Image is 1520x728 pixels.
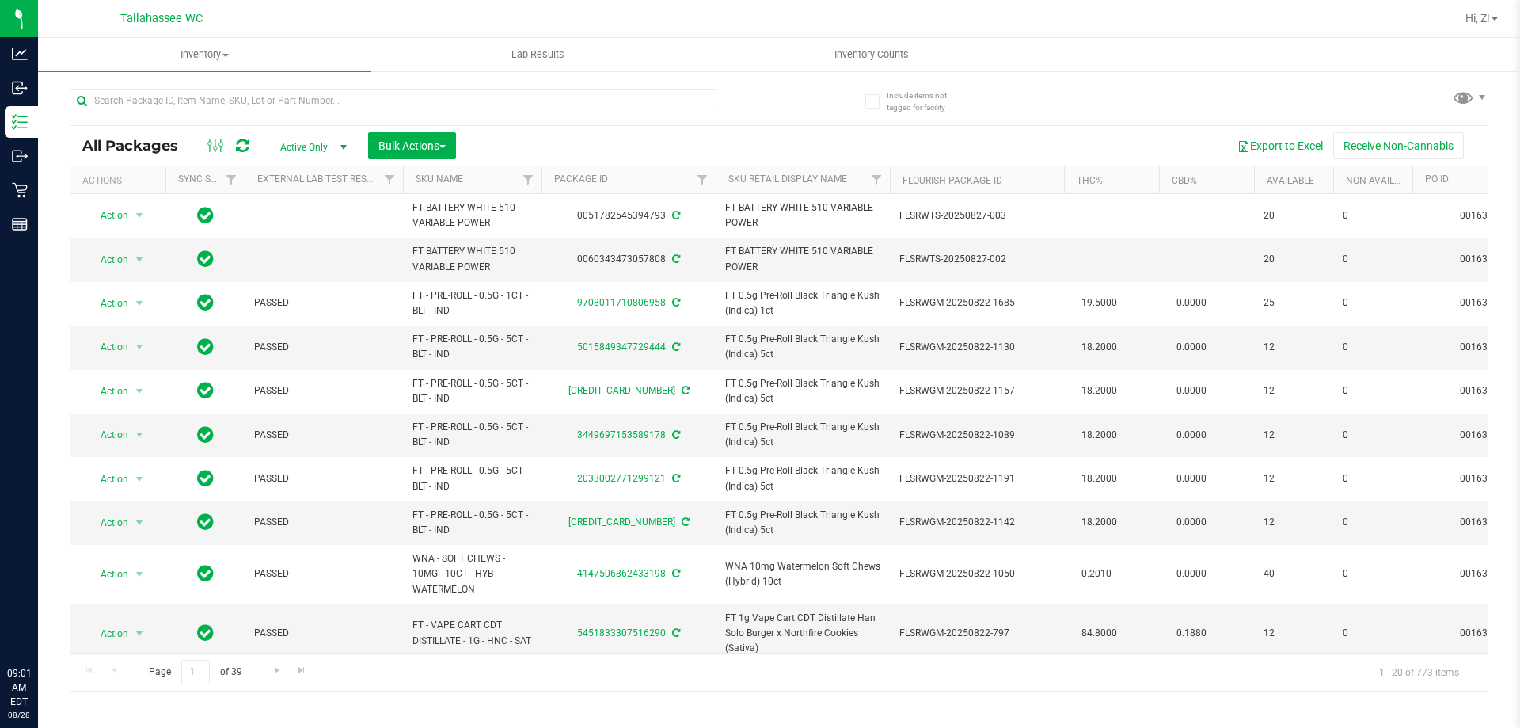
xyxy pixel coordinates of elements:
span: Action [86,380,129,402]
span: Sync from Compliance System [670,297,680,308]
span: 84.8000 [1073,622,1125,645]
span: select [130,249,150,271]
inline-svg: Reports [12,216,28,232]
span: Sync from Compliance System [679,516,690,528]
span: 19.5000 [1073,292,1125,314]
span: 18.2000 [1073,511,1125,534]
a: 9708011710806958 [577,297,666,308]
a: Go to the next page [265,660,288,681]
span: Action [86,468,129,490]
a: Filter [864,166,890,193]
span: In Sync [197,204,214,227]
a: 00163489 [1460,516,1504,528]
span: FT - PRE-ROLL - 0.5G - 5CT - BLT - IND [412,463,532,494]
a: 00163489 [1460,473,1504,484]
span: PASSED [254,383,393,398]
span: 0.0000 [1168,511,1214,534]
span: FT 0.5g Pre-Roll Black Triangle Kush (Indica) 5ct [725,332,880,362]
span: FT - PRE-ROLL - 0.5G - 5CT - BLT - IND [412,420,532,450]
span: Sync from Compliance System [670,253,680,265]
input: Search Package ID, Item Name, SKU, Lot or Part Number... [70,89,716,112]
a: 4147506862433198 [577,568,666,579]
span: select [130,512,150,534]
span: 20 [1263,252,1324,267]
span: 25 [1263,295,1324,311]
a: 5451833307516290 [577,627,666,638]
a: [CREDIT_CARD_NUMBER] [568,516,675,528]
span: FT 1g Vape Cart CDT Distillate Han Solo Burger x Northfire Cookies (Sativa) [725,611,880,657]
button: Export to Excel [1227,132,1333,159]
span: 0 [1343,295,1403,311]
span: FT BATTERY WHITE 510 VARIABLE POWER [725,244,880,274]
span: 18.2000 [1073,467,1125,490]
a: External Lab Test Result [257,173,382,185]
span: 0.2010 [1073,562,1119,585]
span: FLSRWGM-20250822-1142 [899,515,1054,530]
span: FT BATTERY WHITE 510 VARIABLE POWER [412,244,532,274]
span: 0.0000 [1168,336,1214,359]
div: Actions [82,175,159,186]
span: FLSRWGM-20250822-1157 [899,383,1054,398]
span: In Sync [197,562,214,585]
span: FLSRWGM-20250822-1089 [899,428,1054,443]
span: In Sync [197,379,214,402]
span: FLSRWGM-20250822-797 [899,626,1054,641]
span: select [130,468,150,490]
span: WNA 10mg Watermelon Soft Chews (Hybrid) 10ct [725,559,880,589]
span: 20 [1263,208,1324,223]
span: 12 [1263,428,1324,443]
a: Package ID [554,173,608,185]
span: 0 [1343,626,1403,641]
span: select [130,292,150,314]
span: FT - PRE-ROLL - 0.5G - 1CT - BLT - IND [412,288,532,318]
a: 5015849347729444 [577,341,666,353]
span: 0.1880 [1168,622,1214,645]
inline-svg: Analytics [12,46,28,62]
span: Sync from Compliance System [670,341,680,353]
a: Inventory Counts [705,38,1038,71]
span: Sync from Compliance System [670,210,680,221]
span: FT - PRE-ROLL - 0.5G - 5CT - BLT - IND [412,332,532,362]
a: 00163489 [1460,627,1504,638]
span: FT BATTERY WHITE 510 VARIABLE POWER [412,200,532,231]
span: 0 [1343,471,1403,486]
span: PASSED [254,295,393,311]
span: select [130,563,150,585]
a: THC% [1077,175,1103,186]
a: 00163489 [1460,297,1504,308]
span: 0 [1343,566,1403,581]
span: 18.2000 [1073,424,1125,447]
a: 00163489 [1460,568,1504,579]
span: PASSED [254,471,393,486]
span: In Sync [197,336,214,358]
span: In Sync [197,248,214,270]
span: WNA - SOFT CHEWS - 10MG - 10CT - HYB - WATERMELON [412,551,532,597]
inline-svg: Retail [12,182,28,198]
a: 00163489 [1460,210,1504,221]
span: 0.0000 [1168,424,1214,447]
a: 00163489 [1460,253,1504,265]
span: 18.2000 [1073,379,1125,402]
span: 0.0000 [1168,467,1214,490]
div: 0060343473057808 [539,252,718,267]
span: 12 [1263,626,1324,641]
span: select [130,424,150,446]
a: Non-Available [1346,175,1416,186]
span: Sync from Compliance System [670,568,680,579]
span: PASSED [254,626,393,641]
span: PASSED [254,566,393,581]
span: select [130,204,150,227]
a: Filter [690,166,716,193]
span: Action [86,424,129,446]
span: 40 [1263,566,1324,581]
span: FT - PRE-ROLL - 0.5G - 5CT - BLT - IND [412,508,532,538]
a: 3449697153589178 [577,429,666,440]
span: FT BATTERY WHITE 510 VARIABLE POWER [725,200,880,231]
a: Sync Status [178,173,239,185]
span: select [130,623,150,645]
span: FT 0.5g Pre-Roll Black Triangle Kush (Indica) 5ct [725,508,880,538]
span: Sync from Compliance System [670,429,680,440]
span: Include items not tagged for facility [887,90,966,113]
button: Receive Non-Cannabis [1333,132,1464,159]
iframe: Resource center [16,601,63,649]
